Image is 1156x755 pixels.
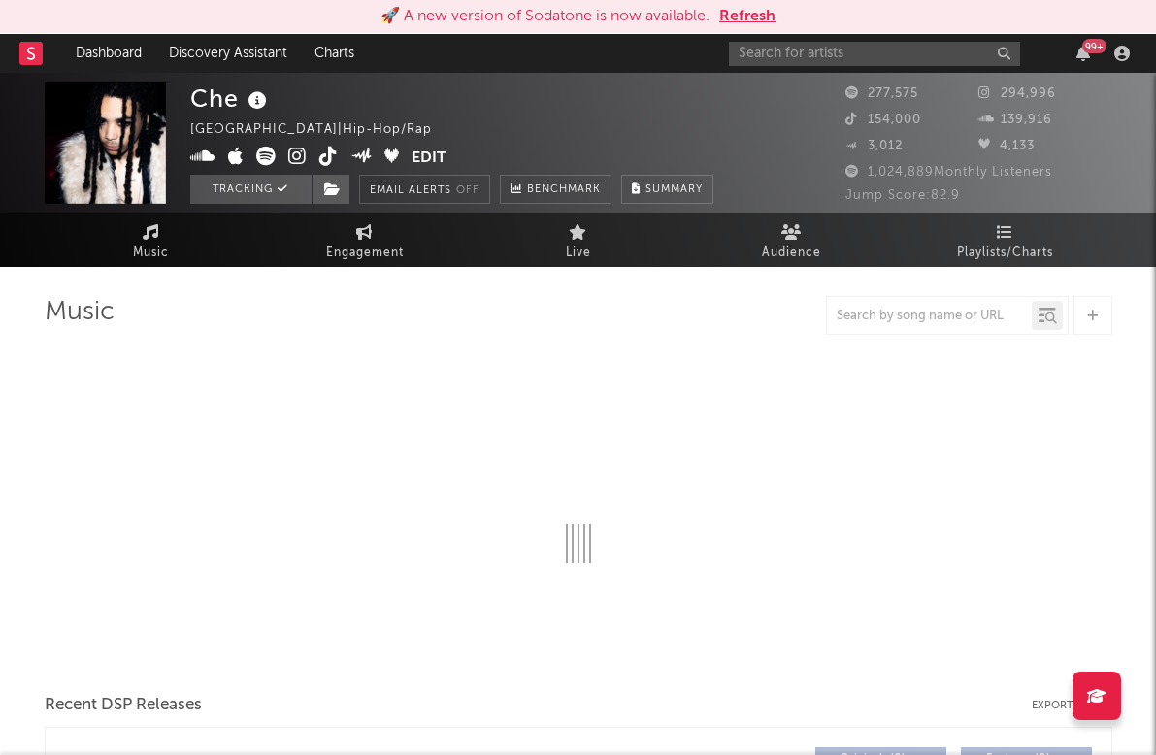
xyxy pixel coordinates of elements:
a: Engagement [258,213,472,267]
button: Refresh [719,5,776,28]
span: 139,916 [978,114,1052,126]
span: 4,133 [978,140,1035,152]
button: 99+ [1076,46,1090,61]
span: 294,996 [978,87,1056,100]
span: 1,024,889 Monthly Listeners [845,166,1052,179]
button: Summary [621,175,713,204]
span: Summary [645,184,703,195]
input: Search by song name or URL [827,309,1032,324]
button: Email AlertsOff [359,175,490,204]
div: 99 + [1082,39,1106,53]
span: 277,575 [845,87,918,100]
span: 154,000 [845,114,921,126]
span: Benchmark [527,179,601,202]
div: [GEOGRAPHIC_DATA] | Hip-Hop/Rap [190,118,454,142]
span: Audience [762,242,821,265]
a: Benchmark [500,175,611,204]
span: 3,012 [845,140,903,152]
span: Jump Score: 82.9 [845,189,960,202]
span: Live [566,242,591,265]
span: Engagement [326,242,404,265]
a: Playlists/Charts [899,213,1112,267]
a: Live [472,213,685,267]
button: Tracking [190,175,312,204]
a: Discovery Assistant [155,34,301,73]
a: Audience [685,213,899,267]
button: Edit [412,147,446,171]
div: 🚀 A new version of Sodatone is now available. [380,5,710,28]
a: Music [45,213,258,267]
span: Recent DSP Releases [45,694,202,717]
input: Search for artists [729,42,1020,66]
a: Dashboard [62,34,155,73]
em: Off [456,185,479,196]
a: Charts [301,34,368,73]
button: Export CSV [1032,700,1112,711]
span: Music [133,242,169,265]
div: Che [190,82,272,115]
span: Playlists/Charts [957,242,1053,265]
